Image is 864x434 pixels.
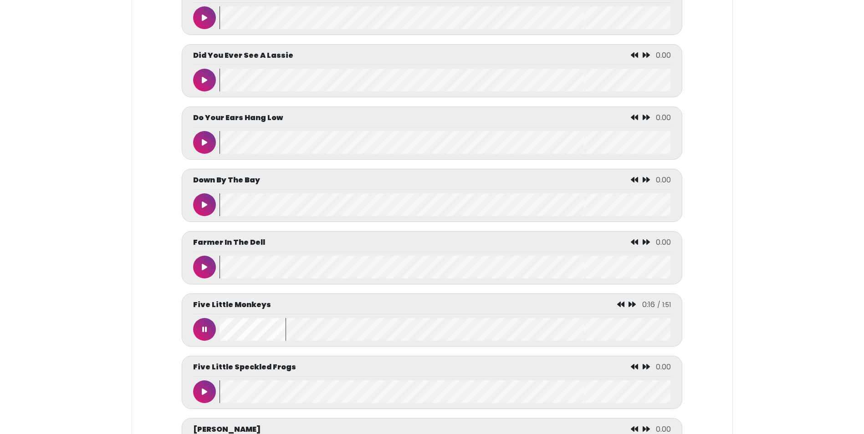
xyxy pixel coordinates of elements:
span: 0.00 [656,50,671,61]
p: Down By The Bay [193,175,260,186]
p: Do Your Ears Hang Low [193,112,283,123]
p: Five Little Speckled Frogs [193,362,296,373]
p: Did You Ever See A Lassie [193,50,293,61]
span: / 1:51 [657,300,671,309]
span: 0.00 [656,362,671,372]
span: 0.00 [656,237,671,247]
p: Farmer In The Dell [193,237,265,248]
p: Five Little Monkeys [193,299,271,310]
span: 0.00 [656,112,671,123]
span: 0.00 [656,175,671,185]
span: 0:16 [642,299,655,310]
